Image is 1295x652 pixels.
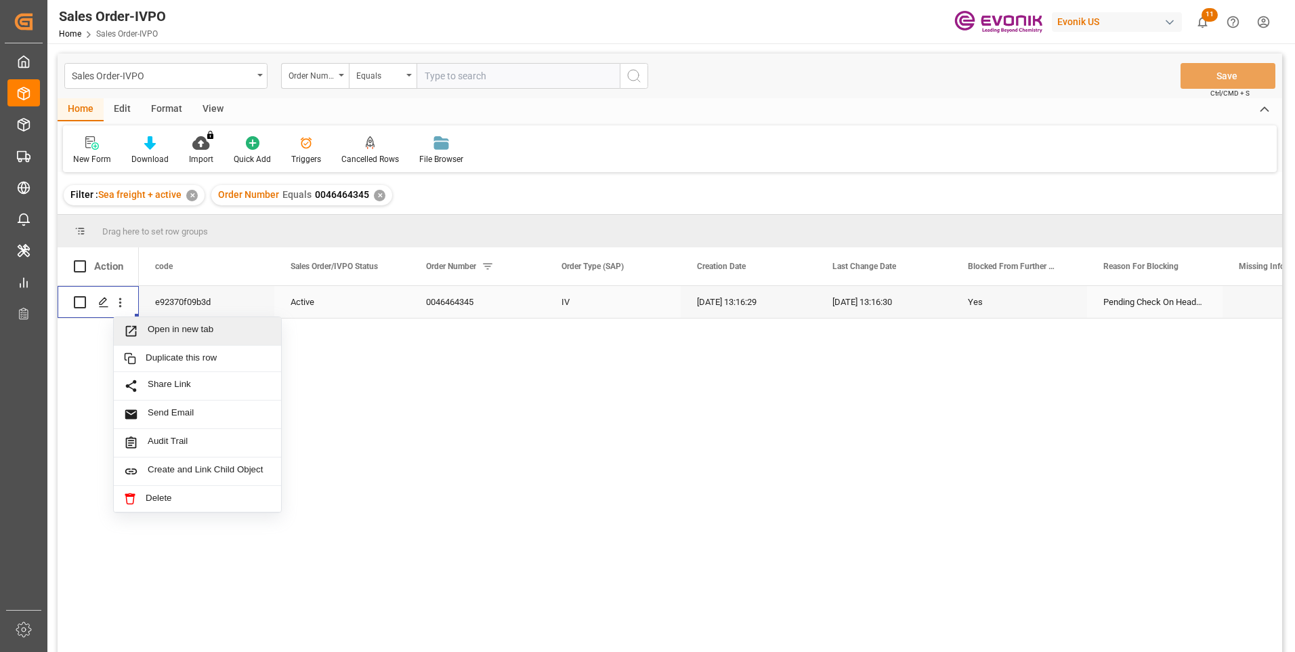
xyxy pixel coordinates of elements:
[968,262,1059,271] span: Blocked From Further Processing
[1202,8,1218,22] span: 11
[620,63,648,89] button: search button
[1181,63,1275,89] button: Save
[72,66,253,83] div: Sales Order-IVPO
[356,66,402,82] div: Equals
[426,262,476,271] span: Order Number
[315,189,369,200] span: 0046464345
[192,98,234,121] div: View
[98,189,182,200] span: Sea freight + active
[186,190,198,201] div: ✕
[291,287,394,318] div: Active
[349,63,417,89] button: open menu
[545,286,681,318] div: IV
[281,63,349,89] button: open menu
[104,98,141,121] div: Edit
[697,262,746,271] span: Creation Date
[58,286,139,319] div: Press SPACE to select this row.
[131,153,169,165] div: Download
[59,29,81,39] a: Home
[289,66,335,82] div: Order Number
[141,98,192,121] div: Format
[816,286,952,318] div: [DATE] 13:16:30
[218,189,279,200] span: Order Number
[1052,9,1187,35] button: Evonik US
[73,153,111,165] div: New Form
[417,63,620,89] input: Type to search
[94,260,123,272] div: Action
[1187,7,1218,37] button: show 11 new notifications
[234,153,271,165] div: Quick Add
[410,286,545,318] div: 0046464345
[291,262,378,271] span: Sales Order/IVPO Status
[1210,88,1250,98] span: Ctrl/CMD + S
[374,190,385,201] div: ✕
[681,286,816,318] div: [DATE] 13:16:29
[59,6,166,26] div: Sales Order-IVPO
[64,63,268,89] button: open menu
[954,10,1042,34] img: Evonik-brand-mark-Deep-Purple-RGB.jpeg_1700498283.jpeg
[341,153,399,165] div: Cancelled Rows
[1052,12,1182,32] div: Evonik US
[70,189,98,200] span: Filter :
[832,262,896,271] span: Last Change Date
[291,153,321,165] div: Triggers
[139,286,274,318] div: e92370f09b3d
[419,153,463,165] div: File Browser
[1103,262,1179,271] span: Reason For Blocking
[968,287,1071,318] div: Yes
[102,226,208,237] span: Drag here to set row groups
[1218,7,1248,37] button: Help Center
[155,262,173,271] span: code
[1087,286,1223,318] div: Pending Check On Header Level, Special Transport Requirements Unchecked
[58,98,104,121] div: Home
[282,189,312,200] span: Equals
[561,262,624,271] span: Order Type (SAP)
